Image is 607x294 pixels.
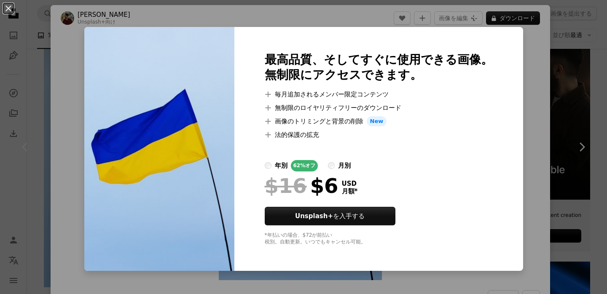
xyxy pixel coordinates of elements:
li: 無制限のロイヤリティフリーのダウンロード [265,103,493,113]
li: 法的保護の拡充 [265,130,493,140]
span: USD [342,180,358,187]
input: 年別62%オフ [265,162,271,169]
li: 毎月追加されるメンバー限定コンテンツ [265,89,493,99]
span: $16 [265,175,307,197]
div: $6 [265,175,338,197]
img: premium_photo-1670250329426-32c7a0595701 [84,27,234,271]
input: 月別 [328,162,335,169]
span: New [367,116,387,126]
div: 月別 [338,160,351,171]
div: 年別 [275,160,287,171]
div: *年払いの場合、 $72 が前払い 税別。自動更新。いつでもキャンセル可能。 [265,232,493,246]
h2: 最高品質、そしてすぐに使用できる画像。 無制限にアクセスできます。 [265,52,493,83]
button: Unsplash+を入手する [265,207,395,225]
div: 62% オフ [291,160,318,171]
li: 画像のトリミングと背景の削除 [265,116,493,126]
strong: Unsplash+ [295,212,333,220]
